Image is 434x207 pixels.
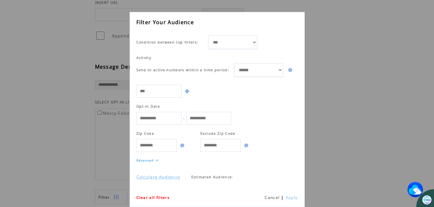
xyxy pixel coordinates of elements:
a: Calculate Audience [136,174,180,180]
a: Clear all filters [136,195,170,200]
img: help.gif [178,143,184,147]
span: Opt-In Date [136,104,160,109]
img: help.gif [286,68,292,72]
a: Cancel [265,195,280,200]
span: Send to active numbers within a time period: [136,68,229,72]
span: | [281,195,284,200]
img: help.gif [242,143,248,147]
span: Exclude Zip Code [200,131,236,136]
a: Advanced [136,158,154,163]
span: Activity [136,55,152,60]
img: help.gif [183,89,189,93]
a: Apply [286,195,298,200]
span: Estimated Audience: [191,175,233,179]
span: Zip Code [136,131,154,136]
span: Condition between top filters: [136,40,198,44]
span: - [183,116,185,121]
span: Filter Your Audience [136,19,194,26]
